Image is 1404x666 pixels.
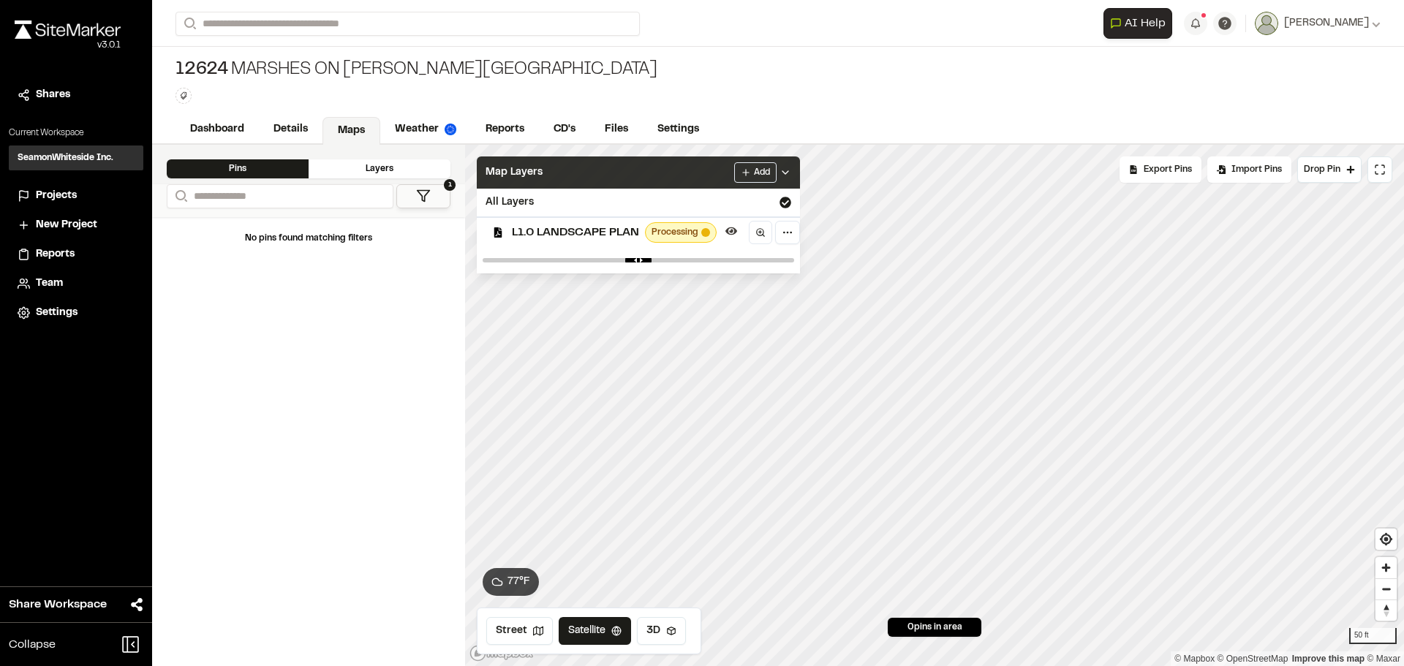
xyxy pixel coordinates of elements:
div: All Layers [477,189,800,216]
button: Search [175,12,202,36]
div: Map layer tileset processing [645,222,717,243]
a: Maps [322,117,380,145]
a: Reports [18,246,135,262]
img: rebrand.png [15,20,121,39]
img: User [1255,12,1278,35]
div: No pins available to export [1120,156,1201,183]
p: Current Workspace [9,126,143,140]
span: 12624 [175,58,228,82]
canvas: Map [465,145,1404,666]
h3: SeamonWhiteside Inc. [18,151,113,164]
button: Satellite [559,617,631,645]
img: precipai.png [445,124,456,135]
div: Import Pins into your project [1207,156,1291,183]
a: Settings [18,305,135,321]
a: Zoom to layer [749,221,772,244]
span: Processing [652,226,698,239]
button: Search [167,184,193,208]
button: Street [486,617,553,645]
a: Details [259,116,322,143]
span: Map layer tileset processing [701,228,710,237]
a: Projects [18,188,135,204]
div: Pins [167,159,309,178]
a: OpenStreetMap [1218,654,1288,664]
a: New Project [18,217,135,233]
a: Maxar [1367,654,1400,664]
span: Projects [36,188,77,204]
button: Zoom out [1375,578,1397,599]
span: AI Help [1125,15,1166,32]
span: 0 pins in area [907,621,962,634]
button: Edit Tags [175,88,192,104]
div: Open AI Assistant [1103,8,1178,39]
span: 1 [444,179,456,191]
button: 1 [396,184,450,208]
button: 3D [637,617,686,645]
span: Share Workspace [9,596,107,613]
span: Reports [36,246,75,262]
a: Dashboard [175,116,259,143]
span: Collapse [9,636,56,654]
button: [PERSON_NAME] [1255,12,1381,35]
button: Zoom in [1375,557,1397,578]
span: 77 ° F [507,574,530,590]
span: Zoom out [1375,579,1397,599]
a: Settings [643,116,714,143]
a: Mapbox logo [469,645,534,662]
span: Export Pins [1144,163,1192,176]
a: Reports [471,116,539,143]
span: [PERSON_NAME] [1284,15,1369,31]
span: Settings [36,305,78,321]
button: Drop Pin [1297,156,1362,183]
div: Oh geez...please don't... [15,39,121,52]
div: Marshes on [PERSON_NAME][GEOGRAPHIC_DATA] [175,58,657,82]
div: Layers [309,159,450,178]
a: Files [590,116,643,143]
span: Reset bearing to north [1375,600,1397,621]
button: Hide layer [722,222,740,240]
a: CD's [539,116,590,143]
a: Map feedback [1292,654,1365,664]
button: Add [734,162,777,183]
a: Team [18,276,135,292]
span: L1.0 LANDSCAPE PLAN [512,224,639,241]
button: Open AI Assistant [1103,8,1172,39]
button: Reset bearing to north [1375,599,1397,621]
span: Team [36,276,63,292]
span: Import Pins [1231,163,1282,176]
span: Map Layers [486,164,543,181]
span: No pins found matching filters [245,235,372,242]
a: Weather [380,116,471,143]
span: Drop Pin [1304,163,1340,176]
span: Shares [36,87,70,103]
a: Shares [18,87,135,103]
button: Find my location [1375,529,1397,550]
span: New Project [36,217,97,233]
button: 77°F [483,568,539,596]
div: 50 ft [1349,628,1397,644]
span: Add [754,166,770,179]
a: Mapbox [1174,654,1215,664]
